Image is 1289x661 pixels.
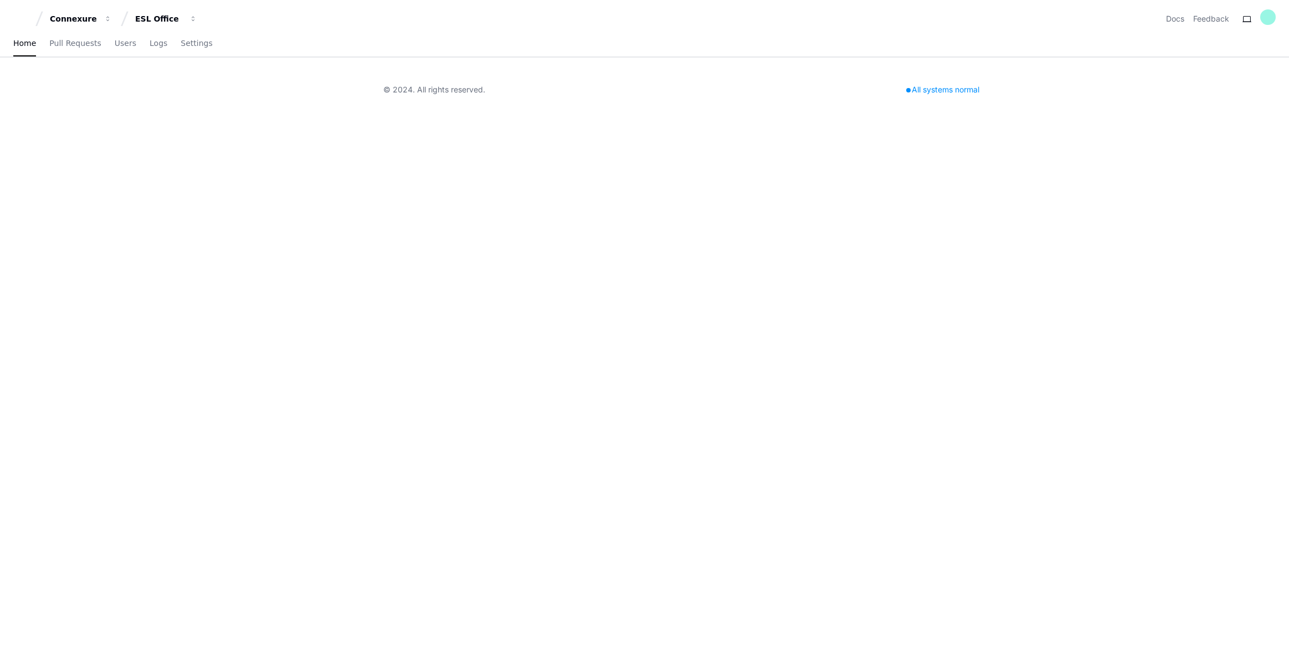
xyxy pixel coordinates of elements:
span: Logs [150,40,167,47]
span: Pull Requests [49,40,101,47]
button: Feedback [1193,13,1229,24]
span: Home [13,40,36,47]
a: Settings [181,31,212,56]
a: Docs [1166,13,1184,24]
a: Home [13,31,36,56]
a: Pull Requests [49,31,101,56]
div: ESL Office [135,13,183,24]
div: All systems normal [900,82,986,97]
span: Settings [181,40,212,47]
div: Connexure [50,13,97,24]
a: Users [115,31,136,56]
a: Logs [150,31,167,56]
span: Users [115,40,136,47]
button: Connexure [45,9,116,29]
button: ESL Office [131,9,202,29]
div: © 2024. All rights reserved. [383,84,485,95]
